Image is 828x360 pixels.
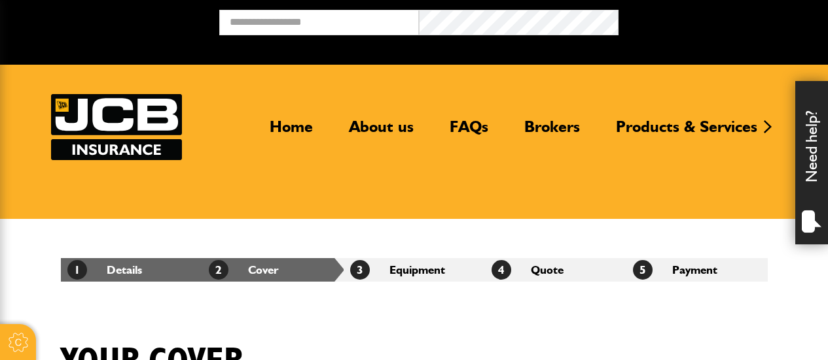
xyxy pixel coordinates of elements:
a: Home [260,117,323,147]
a: Products & Services [606,117,767,147]
a: About us [339,117,423,147]
img: JCB Insurance Services logo [51,94,182,160]
span: 5 [633,260,653,280]
span: 1 [67,260,87,280]
span: 3 [350,260,370,280]
span: 4 [492,260,511,280]
button: Broker Login [619,10,818,30]
span: 2 [209,260,228,280]
li: Payment [626,258,768,282]
li: Cover [202,258,344,282]
li: Equipment [344,258,485,282]
a: FAQs [440,117,498,147]
a: JCB Insurance Services [51,94,182,160]
a: Brokers [514,117,590,147]
a: 1Details [67,263,142,276]
li: Quote [485,258,626,282]
div: Need help? [795,81,828,244]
